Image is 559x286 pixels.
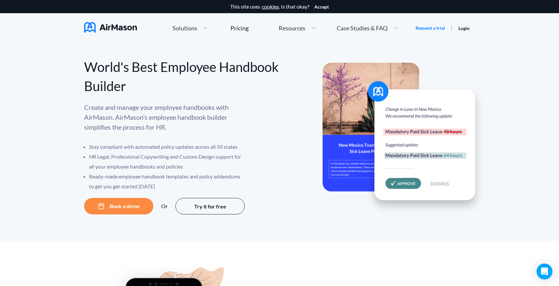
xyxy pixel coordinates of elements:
[323,63,484,214] img: hero-banner
[89,152,246,172] li: HR Legal, Professional Copywriting and Custom Design support for all your employee handbooks and ...
[84,57,280,96] div: World's Best Employee Handbook Builder
[451,25,452,31] span: |
[84,102,246,132] p: Create and manage your employee handbooks with AirMason. AirMason’s employee handbook builder sim...
[172,25,197,31] span: Solutions
[84,22,137,33] img: AirMason Logo
[279,25,305,31] span: Resources
[337,25,388,31] span: Case Studies & FAQ
[84,198,153,214] button: Book a demo
[314,4,329,10] button: Accept cookies
[262,4,279,10] a: cookies
[161,203,168,209] div: Or
[458,25,470,31] a: Login
[89,172,246,191] li: Ready-made employee handbook templates and policy addendums to get you get started [DATE]
[537,264,552,279] div: Open Intercom Messenger
[175,198,245,214] button: Try it for free
[416,25,445,31] a: Request a trial
[231,25,249,31] div: Pricing
[231,22,249,34] a: Pricing
[89,142,246,152] li: Stay compliant with automated policy updates across all 50 states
